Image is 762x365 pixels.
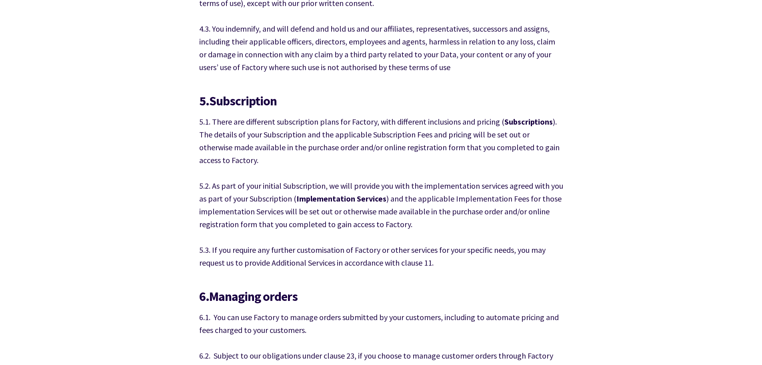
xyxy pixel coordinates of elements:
[629,278,762,365] iframe: Chat Widget
[199,115,563,167] p: 5.1. There are different subscription plans for Factory, with different inclusions and pricing ( ...
[199,93,563,109] h5: 5.
[199,22,563,74] p: 4.3. You indemnify, and will defend and hold us and our affiliates, representatives, successors a...
[199,311,563,337] p: 6.1. You can use Factory to manage orders submitted by your customers, including to automate pric...
[209,288,298,305] strong: Managing orders
[199,179,563,231] p: 5.2. As part of your initial Subscription, we will provide you with the implementation services a...
[504,117,553,127] strong: Subscriptions
[199,288,563,305] h5: 6.
[199,244,563,269] p: 5.3. If you require any further customisation of Factory or other services for your specific need...
[296,194,386,204] strong: Implementation Services
[209,93,277,109] strong: Subscription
